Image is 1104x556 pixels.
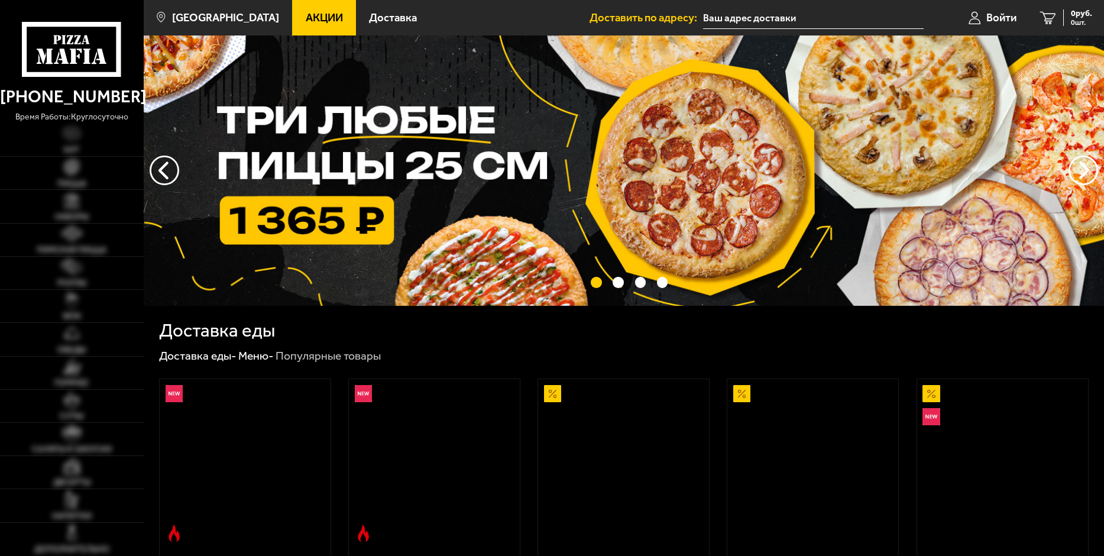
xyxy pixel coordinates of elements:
[703,7,924,29] input: Ваш адрес доставки
[544,385,561,402] img: Акционный
[591,277,602,288] button: точки переключения
[53,479,90,487] span: Десерты
[349,379,520,548] a: НовинкаОстрое блюдоРимская с мясным ассорти
[1071,9,1092,18] span: 0 руб.
[60,412,83,421] span: Супы
[369,12,417,24] span: Доставка
[63,146,80,154] span: Хит
[160,379,331,548] a: НовинкаОстрое блюдоРимская с креветками
[613,277,624,288] button: точки переключения
[55,213,89,221] span: Наборы
[986,12,1016,24] span: Войти
[657,277,668,288] button: точки переключения
[63,312,81,321] span: WOK
[727,379,898,548] a: АкционныйПепперони 25 см (толстое с сыром)
[150,156,179,185] button: следующий
[635,277,646,288] button: точки переключения
[238,349,274,363] a: Меню-
[159,321,275,340] h1: Доставка еды
[37,246,106,254] span: Римская пицца
[1071,19,1092,26] span: 0 шт.
[590,12,703,24] span: Доставить по адресу:
[306,12,343,24] span: Акции
[538,379,709,548] a: АкционныйАль-Шам 25 см (тонкое тесто)
[1069,156,1098,185] button: предыдущий
[32,445,112,454] span: Салаты и закуски
[922,408,940,425] img: Новинка
[52,512,92,521] span: Напитки
[166,385,183,402] img: Новинка
[57,279,86,287] span: Роллы
[276,348,381,363] div: Популярные товары
[54,379,89,387] span: Горячее
[733,385,750,402] img: Акционный
[34,545,109,554] span: Дополнительно
[166,525,183,542] img: Острое блюдо
[159,349,237,363] a: Доставка еды-
[355,385,372,402] img: Новинка
[917,379,1088,548] a: АкционныйНовинкаВсё включено
[57,180,86,188] span: Пицца
[57,346,86,354] span: Обеды
[172,12,279,24] span: [GEOGRAPHIC_DATA]
[355,525,372,542] img: Острое блюдо
[922,385,940,402] img: Акционный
